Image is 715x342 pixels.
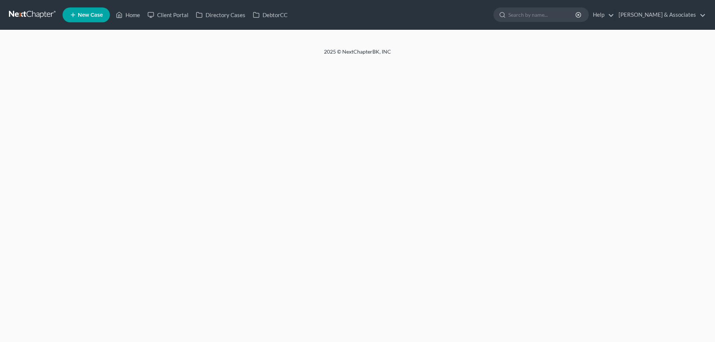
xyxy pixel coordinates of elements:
a: [PERSON_NAME] & Associates [615,8,706,22]
a: DebtorCC [249,8,291,22]
a: Home [112,8,144,22]
a: Client Portal [144,8,192,22]
div: 2025 © NextChapterBK, INC [145,48,570,61]
input: Search by name... [508,8,576,22]
a: Directory Cases [192,8,249,22]
span: New Case [78,12,103,18]
a: Help [589,8,614,22]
